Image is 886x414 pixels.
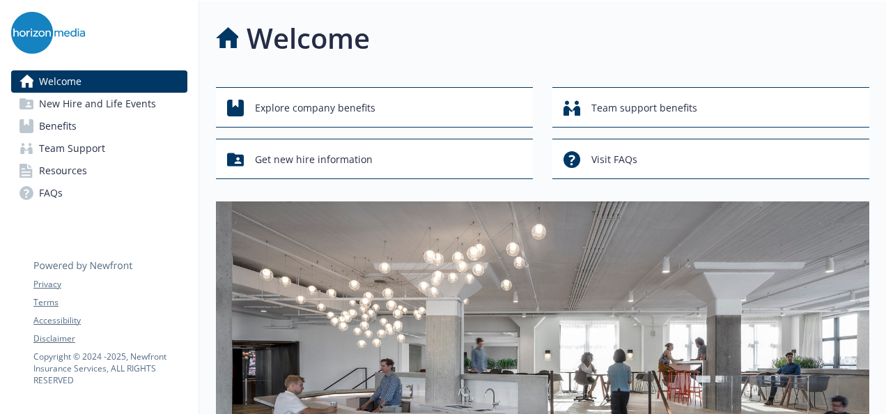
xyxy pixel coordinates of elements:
[216,87,533,128] button: Explore company benefits
[39,70,81,93] span: Welcome
[11,182,187,204] a: FAQs
[11,93,187,115] a: New Hire and Life Events
[39,160,87,182] span: Resources
[39,182,63,204] span: FAQs
[33,332,187,345] a: Disclaimer
[33,314,187,327] a: Accessibility
[39,115,77,137] span: Benefits
[591,95,697,121] span: Team support benefits
[591,146,637,173] span: Visit FAQs
[247,17,370,59] h1: Welcome
[11,160,187,182] a: Resources
[11,115,187,137] a: Benefits
[255,95,375,121] span: Explore company benefits
[33,278,187,291] a: Privacy
[255,146,373,173] span: Get new hire information
[39,93,156,115] span: New Hire and Life Events
[552,87,869,128] button: Team support benefits
[33,351,187,386] p: Copyright © 2024 - 2025 , Newfront Insurance Services, ALL RIGHTS RESERVED
[11,137,187,160] a: Team Support
[552,139,869,179] button: Visit FAQs
[39,137,105,160] span: Team Support
[33,296,187,309] a: Terms
[216,139,533,179] button: Get new hire information
[11,70,187,93] a: Welcome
